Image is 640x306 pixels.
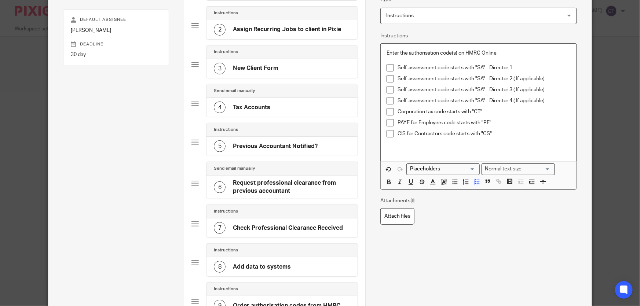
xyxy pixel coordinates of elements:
[233,104,270,111] h4: Tax Accounts
[214,261,226,273] div: 8
[214,102,226,113] div: 4
[214,222,226,234] div: 7
[214,247,238,253] h4: Instructions
[406,163,480,175] div: Placeholders
[380,32,408,40] label: Instructions
[214,181,226,193] div: 6
[398,119,571,126] p: PAYE for Employers code starts with "PE"
[387,49,571,57] p: Enter the authorisation code(s) on HMRC Online
[398,97,571,104] p: Self-assessment code starts with "SA" - Director 4 ( If applicable)
[214,166,255,172] h4: Send email manually
[71,17,161,23] p: Default assignee
[233,224,343,232] h4: Check Professional Clearance Received
[407,165,475,173] input: Search for option
[233,263,291,271] h4: Add data to systems
[524,165,551,173] input: Search for option
[214,286,238,292] h4: Instructions
[214,10,238,16] h4: Instructions
[483,165,523,173] span: Normal text size
[233,64,278,72] h4: New Client Form
[398,108,571,115] p: Corporation tax code starts with "CT"
[398,130,571,137] p: CIS for Contractors code starts with "CS"
[214,127,238,133] h4: Instructions
[71,27,161,34] p: [PERSON_NAME]
[398,86,571,93] p: Self-assessment code starts with "SA" - Director 3 ( If applicable)
[398,64,571,71] p: Self-assessment code starts with "SA" - Director 1
[214,140,226,152] div: 5
[482,163,555,175] div: Search for option
[233,143,318,150] h4: Previous Accountant Notified?
[71,41,161,47] p: Deadline
[214,49,238,55] h4: Instructions
[214,88,255,94] h4: Send email manually
[233,26,341,33] h4: Assign Recurring Jobs to client in Pixie
[380,197,416,204] p: Attachments
[386,13,414,18] span: Instructions
[233,179,350,195] h4: Request professional clearance from previous accountant
[380,208,414,225] label: Attach files
[398,75,571,82] p: Self-assessment code starts with "SA" - Director 2 ( If applicable)
[214,63,226,74] div: 3
[71,51,161,58] p: 30 day
[214,24,226,36] div: 2
[214,209,238,214] h4: Instructions
[406,163,480,175] div: Search for option
[482,163,555,175] div: Text styles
